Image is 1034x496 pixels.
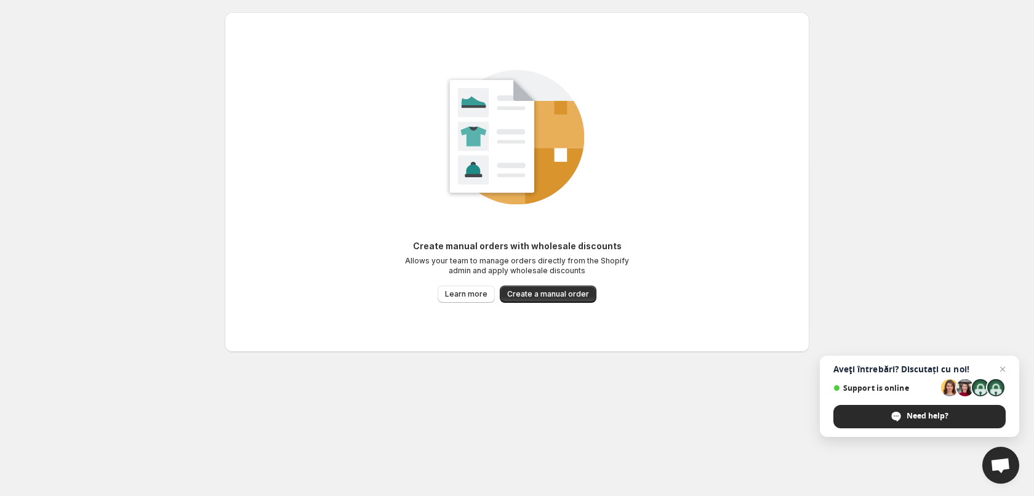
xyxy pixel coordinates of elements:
span: Close chat [995,362,1010,377]
span: Learn more [445,289,487,299]
span: Need help? [907,410,948,422]
button: Create a manual order [500,286,596,303]
span: Support is online [833,383,937,393]
div: Open chat [982,447,1019,484]
span: Create a manual order [507,289,589,299]
a: Learn more [438,286,495,303]
p: Allows your team to manage orders directly from the Shopify admin and apply wholesale discounts [394,256,640,276]
span: Aveţi întrebări? Discutați cu noi! [833,364,1006,374]
p: Create manual orders with wholesale discounts [394,240,640,252]
div: Need help? [833,405,1006,428]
